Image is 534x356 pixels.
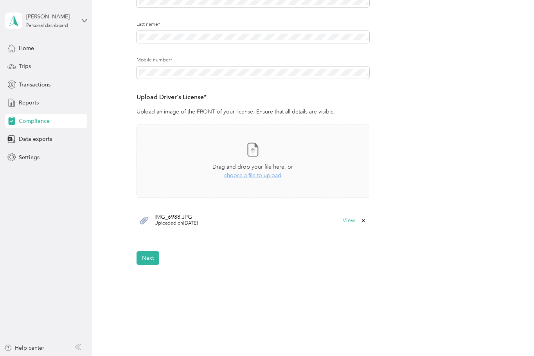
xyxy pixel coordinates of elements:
[343,218,355,223] button: View
[137,108,369,116] p: Upload an image of the FRONT of your license. Ensure that all details are visible.
[19,62,31,70] span: Trips
[26,13,75,21] div: [PERSON_NAME]
[137,57,369,64] label: Mobile number*
[19,153,40,162] span: Settings
[490,312,534,356] iframe: Everlance-gr Chat Button Frame
[19,99,39,107] span: Reports
[137,124,369,198] span: Drag and drop your file here, orchoose a file to upload
[224,172,281,179] span: choose a file to upload
[137,251,159,265] button: Next
[137,21,369,28] label: Last name*
[155,220,198,227] span: Uploaded on [DATE]
[155,214,198,220] span: IMG_6988.JPG
[26,23,68,28] div: Personal dashboard
[19,135,52,143] span: Data exports
[212,164,293,170] span: Drag and drop your file here, or
[19,81,50,89] span: Transactions
[19,117,50,125] span: Compliance
[4,344,44,352] button: Help center
[137,92,369,102] h3: Upload Driver's License*
[19,44,34,52] span: Home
